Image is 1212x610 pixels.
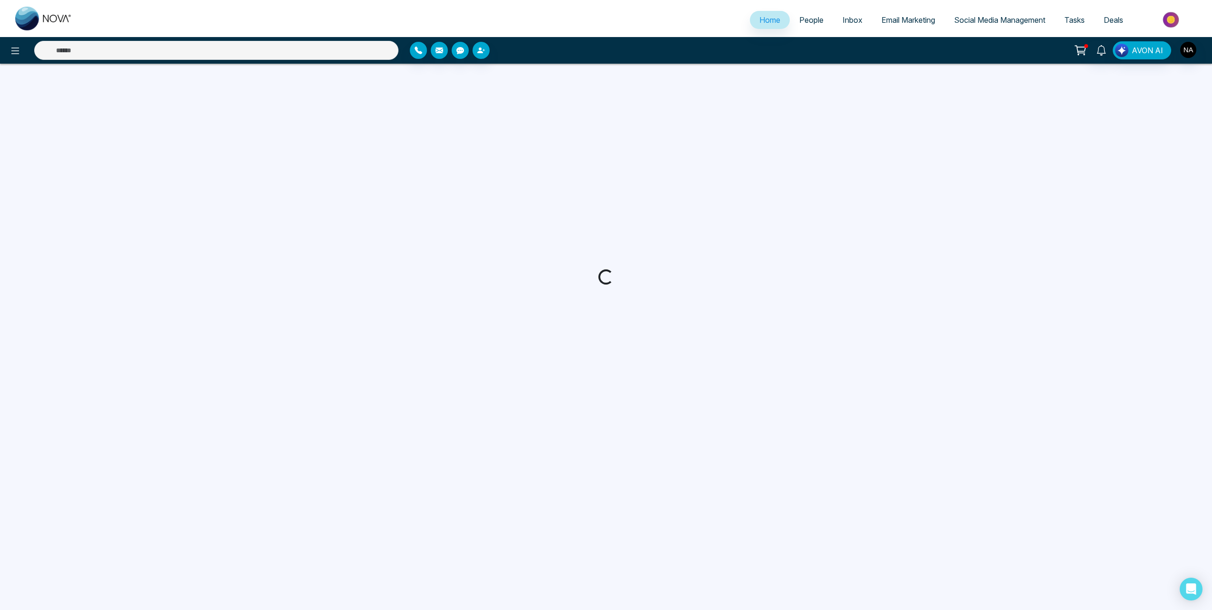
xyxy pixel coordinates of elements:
a: Deals [1094,11,1133,29]
span: Social Media Management [954,15,1045,25]
button: AVON AI [1113,41,1171,59]
img: Nova CRM Logo [15,7,72,30]
img: User Avatar [1180,42,1196,58]
a: Email Marketing [872,11,945,29]
span: Inbox [843,15,862,25]
span: Deals [1104,15,1123,25]
a: People [790,11,833,29]
a: Home [750,11,790,29]
span: People [799,15,824,25]
span: AVON AI [1132,45,1163,56]
div: Open Intercom Messenger [1180,578,1203,600]
img: Lead Flow [1115,44,1128,57]
span: Home [759,15,780,25]
a: Inbox [833,11,872,29]
img: Market-place.gif [1137,9,1206,30]
span: Email Marketing [881,15,935,25]
span: Tasks [1064,15,1085,25]
a: Social Media Management [945,11,1055,29]
a: Tasks [1055,11,1094,29]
